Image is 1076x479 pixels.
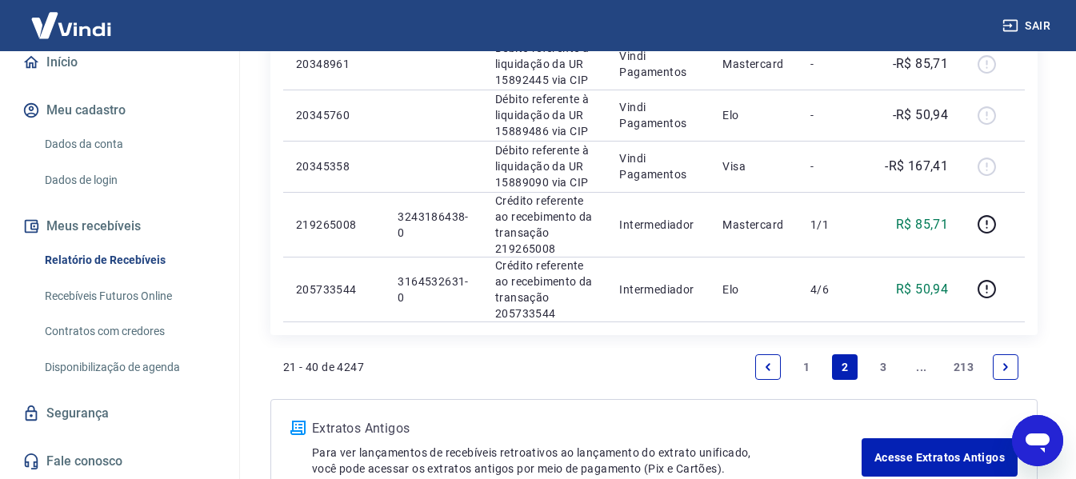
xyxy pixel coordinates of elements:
[495,91,594,139] p: Débito referente à liquidação da UR 15889486 via CIP
[749,348,1025,386] ul: Pagination
[296,107,372,123] p: 20345760
[870,354,896,380] a: Page 3
[296,158,372,174] p: 20345358
[896,280,948,299] p: R$ 50,94
[19,1,123,50] img: Vindi
[722,217,785,233] p: Mastercard
[722,107,785,123] p: Elo
[398,273,470,305] p: 3164532631-0
[296,217,372,233] p: 219265008
[619,99,697,131] p: Vindi Pagamentos
[896,215,948,234] p: R$ 85,71
[810,56,858,72] p: -
[19,396,220,431] a: Segurança
[993,354,1018,380] a: Next page
[755,354,781,380] a: Previous page
[296,281,372,297] p: 205733544
[312,419,862,438] p: Extratos Antigos
[893,54,949,74] p: -R$ 85,71
[810,217,858,233] p: 1/1
[495,40,594,88] p: Débito referente à liquidação da UR 15892445 via CIP
[810,107,858,123] p: -
[794,354,819,380] a: Page 1
[832,354,858,380] a: Page 2 is your current page
[19,45,220,80] a: Início
[38,244,220,277] a: Relatório de Recebíveis
[38,351,220,384] a: Disponibilização de agenda
[999,11,1057,41] button: Sair
[810,158,858,174] p: -
[296,56,372,72] p: 20348961
[38,128,220,161] a: Dados da conta
[495,257,594,321] p: Crédito referente ao recebimento da transação 205733544
[19,93,220,128] button: Meu cadastro
[893,106,949,125] p: -R$ 50,94
[38,315,220,348] a: Contratos com credores
[862,438,1018,477] a: Acesse Extratos Antigos
[619,217,697,233] p: Intermediador
[312,445,862,477] p: Para ver lançamentos de recebíveis retroativos ao lançamento do extrato unificado, você pode aces...
[19,444,220,479] a: Fale conosco
[495,142,594,190] p: Débito referente à liquidação da UR 15889090 via CIP
[909,354,934,380] a: Jump forward
[38,164,220,197] a: Dados de login
[290,421,306,435] img: ícone
[38,280,220,313] a: Recebíveis Futuros Online
[885,157,948,176] p: -R$ 167,41
[1012,415,1063,466] iframe: Botão para abrir a janela de mensagens
[19,209,220,244] button: Meus recebíveis
[947,354,980,380] a: Page 213
[398,209,470,241] p: 3243186438-0
[722,281,785,297] p: Elo
[619,150,697,182] p: Vindi Pagamentos
[283,359,364,375] p: 21 - 40 de 4247
[722,158,785,174] p: Visa
[495,193,594,257] p: Crédito referente ao recebimento da transação 219265008
[810,281,858,297] p: 4/6
[619,48,697,80] p: Vindi Pagamentos
[619,281,697,297] p: Intermediador
[722,56,785,72] p: Mastercard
